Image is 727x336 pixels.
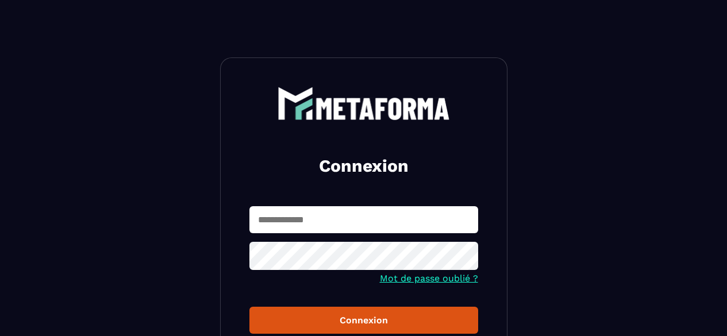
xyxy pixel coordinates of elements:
[249,307,478,334] button: Connexion
[278,87,450,120] img: logo
[263,155,464,177] h2: Connexion
[380,273,478,284] a: Mot de passe oublié ?
[259,315,469,326] div: Connexion
[249,87,478,120] a: logo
